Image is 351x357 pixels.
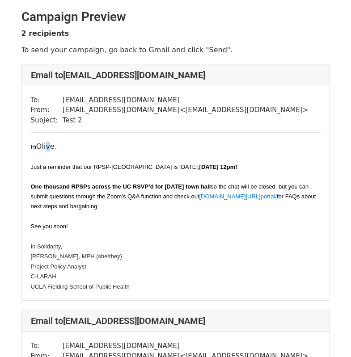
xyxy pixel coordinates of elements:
[21,45,330,55] p: To send your campaign, go back to Gmail and click "Send".
[31,164,199,170] span: Just a reminder that our RPSP-[GEOGRAPHIC_DATA] is [DATE],
[31,193,317,210] span: for FAQs about next steps and bargaining.
[31,253,130,290] font: [PERSON_NAME], MPH (she/they) Project Policy Analyst C-LARAH UCLA Fielding School of Public Health
[31,95,63,105] td: To:
[31,143,36,150] span: Hi
[31,183,211,190] span: One thousand RPSPs across the UC RSVP’d for [DATE] town hall
[31,183,310,200] span: so the chat will be closed, but you can submit questions through the Zoom’s Q&A function and chec...
[21,29,69,38] strong: 2 recipients
[199,164,237,170] span: [DATE] 12pm!
[31,115,63,126] td: Subject:
[63,341,309,351] td: [EMAIL_ADDRESS][DOMAIN_NAME]
[55,143,56,150] span: ,
[63,95,309,105] td: [EMAIL_ADDRESS][DOMAIN_NAME]
[31,341,63,351] td: To:
[31,70,321,80] h4: Email to [EMAIL_ADDRESS][DOMAIN_NAME]
[31,315,321,326] h4: Email to [EMAIL_ADDRESS][DOMAIN_NAME]
[63,115,309,126] td: Test 2
[31,223,68,230] span: See you soon!
[31,105,63,115] td: From:
[199,193,276,200] a: [DOMAIN_NAME][URL]portal/
[306,314,351,357] iframe: Chat Widget
[31,243,63,250] font: In Solidarity,
[199,193,276,200] span: [DOMAIN_NAME][URL] portal/
[63,105,309,115] td: [EMAIL_ADDRESS][DOMAIN_NAME] < [EMAIL_ADDRESS][DOMAIN_NAME] >
[21,9,330,25] h2: Campaign Preview
[31,142,321,151] p: Olive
